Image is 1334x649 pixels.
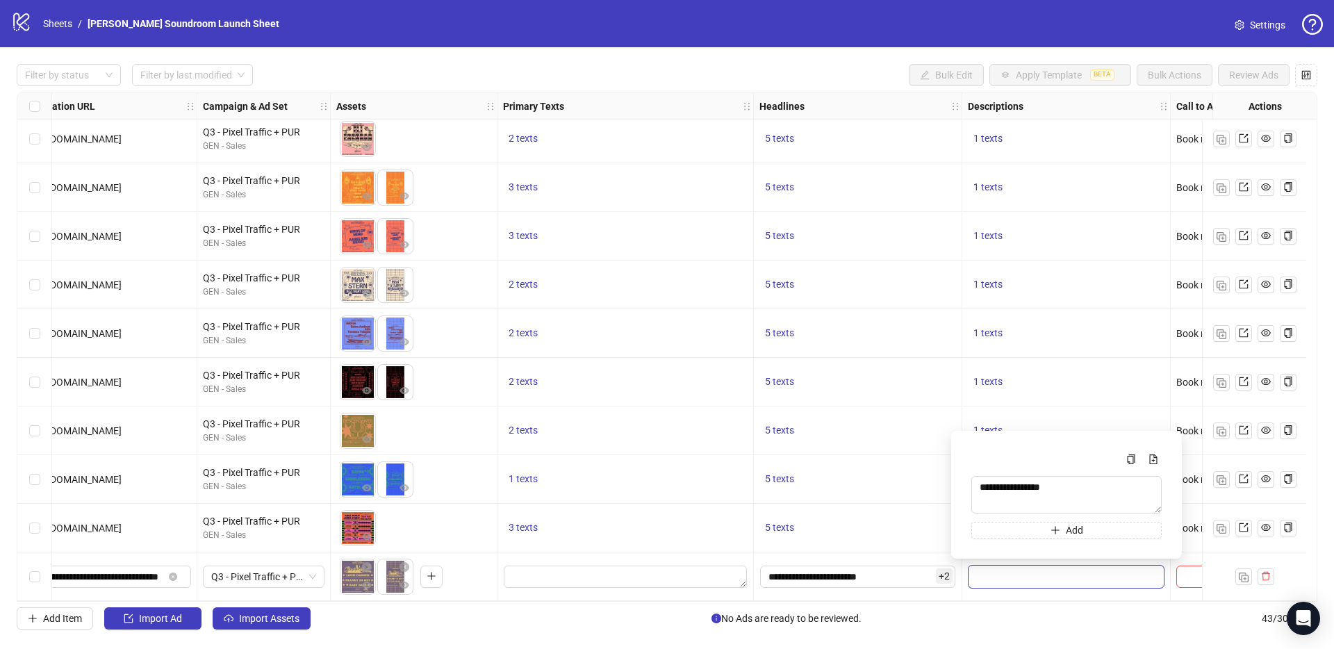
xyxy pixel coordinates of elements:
[24,99,95,114] strong: Destination URL
[427,571,436,581] span: plus
[203,270,324,286] div: Q3 - Pixel Traffic + PUR
[950,101,960,111] span: holder
[17,504,52,552] div: Select row 42
[43,613,82,624] span: Add Item
[503,565,748,589] div: Edit values
[203,529,324,542] div: GEN - Sales
[17,115,52,163] div: Select row 34
[396,188,413,205] button: Preview
[1302,14,1323,35] span: question-circle
[203,432,324,445] div: GEN - Sales
[203,286,324,299] div: GEN - Sales
[759,422,800,439] button: 5 texts
[396,577,413,594] button: Preview
[1261,231,1271,240] span: eye
[1217,329,1226,339] img: Duplicate
[1176,328,1219,339] span: Book now
[400,580,409,590] span: eye
[1283,474,1293,484] span: copy
[340,316,375,351] img: Asset 1
[359,286,375,302] button: Preview
[909,64,984,86] button: Bulk Edit
[1213,277,1230,293] button: Duplicate
[958,92,962,120] div: Resize Headlines column
[1213,520,1230,536] button: Duplicate
[759,179,800,196] button: 5 texts
[203,188,324,202] div: GEN - Sales
[104,607,201,630] button: Import Ad
[503,471,543,488] button: 1 texts
[85,16,282,31] a: [PERSON_NAME] Soundroom Launch Sheet
[24,377,122,388] span: [URL][DOMAIN_NAME]
[503,99,564,114] strong: Primary Texts
[17,358,52,406] div: Select row 39
[1213,179,1230,196] button: Duplicate
[203,319,324,334] div: Q3 - Pixel Traffic + PUR
[968,277,1008,293] button: 1 texts
[1169,101,1178,111] span: holder
[203,173,324,188] div: Q3 - Pixel Traffic + PUR
[1217,135,1226,145] img: Duplicate
[1217,281,1226,290] img: Duplicate
[203,480,324,493] div: GEN - Sales
[973,425,1003,436] span: 1 texts
[17,552,52,601] div: Select row 43
[1176,182,1219,193] span: Book now
[1239,523,1249,532] span: export
[936,568,953,584] span: + 2
[340,462,375,497] img: Asset 1
[362,337,372,347] span: eye
[1239,231,1249,240] span: export
[40,16,75,31] a: Sheets
[420,566,443,588] button: Add
[169,573,177,581] button: close-circle
[362,191,372,201] span: eye
[968,374,1008,391] button: 1 texts
[1213,325,1230,342] button: Duplicate
[503,179,543,196] button: 3 texts
[1283,133,1293,143] span: copy
[973,181,1003,192] span: 1 texts
[759,131,800,147] button: 5 texts
[17,163,52,212] div: Select row 35
[973,133,1003,144] span: 1 texts
[509,376,538,387] span: 2 texts
[765,133,794,144] span: 5 texts
[400,562,409,572] span: close-circle
[340,219,375,254] img: Asset 1
[503,520,543,536] button: 3 texts
[759,471,800,488] button: 5 texts
[396,383,413,400] button: Preview
[17,309,52,358] div: Select row 38
[1167,92,1170,120] div: Resize Descriptions column
[359,140,375,156] button: Preview
[203,124,324,140] div: Q3 - Pixel Traffic + PUR
[1262,611,1317,626] span: 43 / 300 items
[1283,425,1293,435] span: copy
[24,231,122,242] span: [URL][DOMAIN_NAME]
[973,279,1003,290] span: 1 texts
[1051,525,1060,535] span: plus
[24,425,122,436] span: [URL][DOMAIN_NAME]
[1235,20,1244,30] span: setting
[400,191,409,201] span: eye
[1218,64,1290,86] button: Review Ads
[1249,99,1282,114] strong: Actions
[203,237,324,250] div: GEN - Sales
[359,529,375,545] button: Preview
[329,101,338,111] span: holder
[1176,425,1219,436] span: Book now
[359,577,375,594] button: Preview
[759,374,800,391] button: 5 texts
[396,334,413,351] button: Preview
[1176,279,1219,290] span: Book now
[1261,523,1271,532] span: eye
[203,99,288,114] strong: Campaign & Ad Set
[1176,523,1219,534] span: Book now
[509,181,538,192] span: 3 texts
[203,383,324,396] div: GEN - Sales
[1283,279,1293,289] span: copy
[396,237,413,254] button: Preview
[378,559,413,594] div: Asset 2
[24,133,122,145] span: [URL][DOMAIN_NAME]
